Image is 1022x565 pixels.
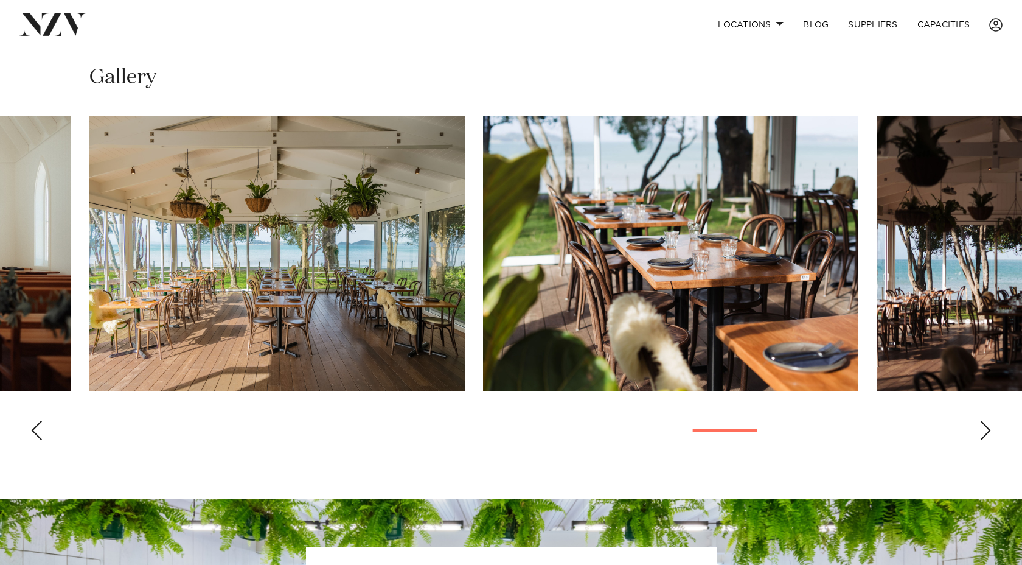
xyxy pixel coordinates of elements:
h2: Gallery [89,64,156,91]
a: Capacities [908,12,980,38]
swiper-slide: 21 / 28 [89,116,465,391]
a: Locations [708,12,793,38]
a: SUPPLIERS [838,12,907,38]
swiper-slide: 22 / 28 [483,116,858,391]
a: BLOG [793,12,838,38]
img: nzv-logo.png [19,13,86,35]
